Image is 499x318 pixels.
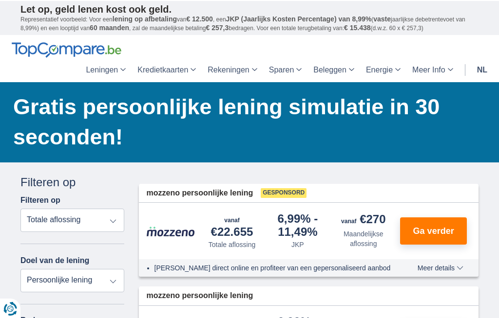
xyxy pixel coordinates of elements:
span: mozzeno persoonlijke lening [147,187,253,198]
div: Filteren op [20,173,124,190]
span: vaste [373,14,391,22]
label: Doel van de lening [20,255,89,264]
img: TopCompare [12,41,121,57]
span: Ga verder [413,226,454,234]
label: Filteren op [20,195,60,204]
button: Meer details [410,263,471,271]
a: Beleggen [307,57,360,81]
span: € 15.438 [344,23,371,31]
p: Let op, geld lenen kost ook geld. [20,2,479,14]
span: € 12.500 [186,14,213,22]
img: product.pl.alt Mozzeno [147,225,195,236]
div: Totale aflossing [209,239,256,248]
div: €270 [341,212,385,226]
a: Energie [360,57,406,81]
a: Rekeningen [202,57,263,81]
div: 6,99% [269,212,326,237]
span: mozzeno persoonlijke lening [147,289,253,300]
a: Meer Info [406,57,459,81]
div: Maandelijkse aflossing [334,228,392,247]
h1: Gratis persoonlijke lening simulatie in 30 seconden! [13,91,479,151]
div: JKP [291,239,304,248]
div: €22.655 [203,212,261,237]
p: Representatief voorbeeld: Voor een van , een ( jaarlijkse debetrentevoet van 8,99%) en een loopti... [20,14,479,32]
span: 60 maanden [90,23,129,31]
button: Ga verder [400,216,467,244]
a: Kredietkaarten [132,57,202,81]
li: [PERSON_NAME] direct online en profiteer van een gepersonaliseerd aanbod [154,262,397,272]
a: Leningen [80,57,132,81]
span: € 257,3 [206,23,229,31]
span: Meer details [418,264,463,270]
a: nl [471,57,493,81]
a: Sparen [263,57,308,81]
span: JKP (Jaarlijks Kosten Percentage) van 8,99% [226,14,372,22]
span: Gesponsord [261,187,307,197]
span: lening op afbetaling [113,14,177,22]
